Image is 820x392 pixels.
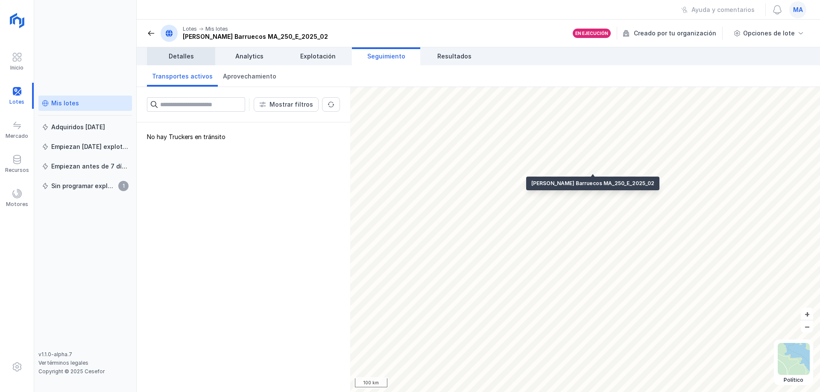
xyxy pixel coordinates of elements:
span: Aprovechamiento [223,72,276,81]
div: Mis lotes [51,99,79,107]
span: Analytics [235,52,264,61]
a: Explotación [284,47,352,65]
div: [PERSON_NAME] Barruecos MA_250_E_2025_02 [183,32,328,41]
a: Empiezan [DATE] explotación [38,139,132,154]
div: No hay Truckers en tránsito [137,122,350,392]
div: Empiezan [DATE] explotación [51,142,129,151]
button: + [801,308,813,320]
span: ma [793,6,803,14]
div: En ejecución [575,30,608,36]
div: Adquiridos [DATE] [51,123,105,131]
img: political.webp [778,343,810,375]
a: Adquiridos [DATE] [38,119,132,135]
div: Lotes [183,26,197,32]
span: Explotación [300,52,336,61]
div: Copyright © 2025 Cesefor [38,368,132,375]
button: Mostrar filtros [254,97,319,112]
a: Aprovechamiento [218,65,281,87]
span: 1 [118,181,129,191]
a: Detalles [147,47,215,65]
div: Motores [6,201,28,208]
a: Ver términos legales [38,360,88,366]
div: Inicio [10,64,23,71]
a: Seguimiento [352,47,420,65]
img: logoRight.svg [6,10,28,31]
a: Sin programar explotación1 [38,178,132,194]
button: – [801,320,813,333]
div: Mostrar filtros [269,100,313,109]
div: Ayuda y comentarios [691,6,755,14]
span: Transportes activos [152,72,213,81]
div: Político [778,377,810,383]
div: Sin programar explotación [51,182,116,190]
div: Opciones de lote [743,29,795,38]
a: Analytics [215,47,284,65]
a: Mis lotes [38,96,132,111]
div: v1.1.0-alpha.7 [38,351,132,358]
div: Empiezan antes de 7 días [51,162,129,171]
div: Mercado [6,133,28,139]
a: Empiezan antes de 7 días [38,159,132,174]
span: Detalles [169,52,194,61]
div: Creado por tu organización [623,27,724,40]
a: Transportes activos [147,65,218,87]
button: Ayuda y comentarios [676,3,760,17]
div: Recursos [5,167,29,174]
div: Mis lotes [205,26,228,32]
span: Seguimiento [367,52,405,61]
a: Resultados [420,47,489,65]
span: Resultados [437,52,471,61]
